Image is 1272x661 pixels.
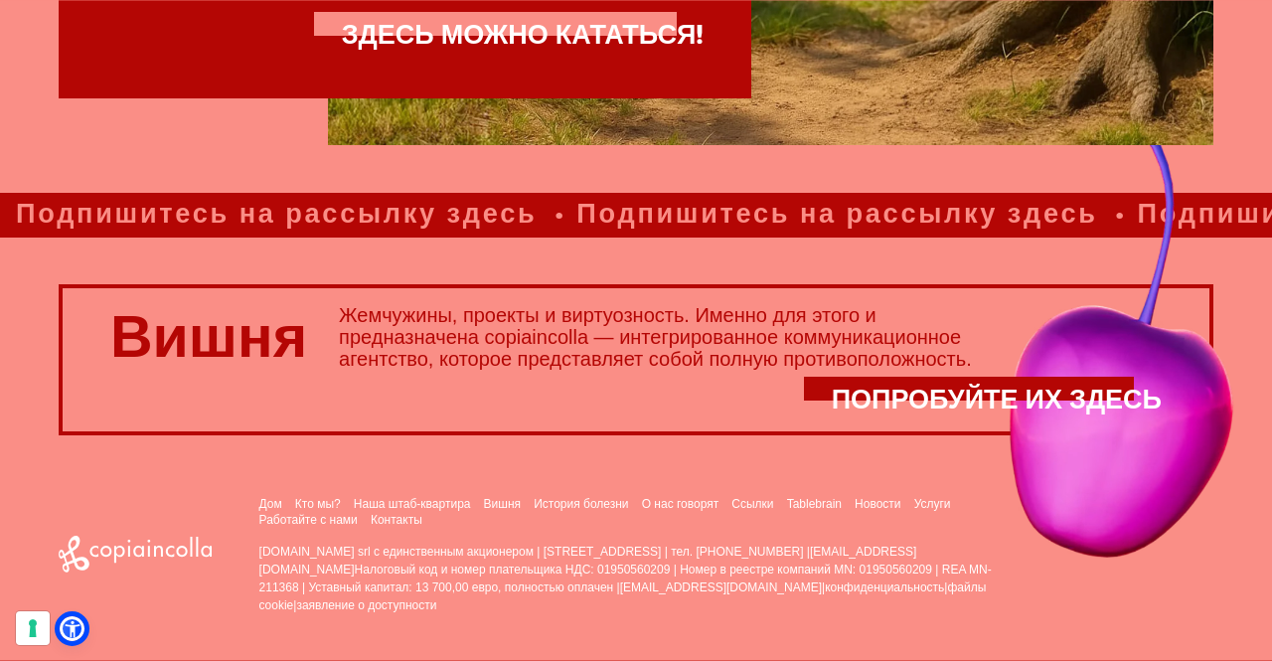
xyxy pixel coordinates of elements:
a: [EMAIL_ADDRESS][DOMAIN_NAME] [620,580,822,594]
a: Открыть меню специальных возможностей [60,616,84,641]
a: Работайте с нами [259,513,358,527]
a: Контакты [371,513,422,527]
font: Жемчужины, проекты и виртуозность. Именно для этого и предназначена copiaincolla — интегрированно... [339,304,972,370]
a: ПОПРОБУЙТЕ ИХ ЗДЕСЬ [832,386,1162,415]
font: | [293,598,296,612]
a: Ссылки [731,497,773,511]
font: | [944,580,947,594]
a: ЗДЕСЬ МОЖНО КАТАТЬСЯ! [342,21,705,51]
a: заявление о доступности [296,598,436,612]
a: Вишня [484,497,521,511]
a: [EMAIL_ADDRESS][DOMAIN_NAME] [259,545,917,577]
font: ЗДЕСЬ МОЖНО КАТАТЬСЯ! [342,17,705,54]
a: Новости [855,497,900,511]
a: Услуги [914,497,951,511]
a: Наша штаб-квартира [354,497,471,511]
font: Вишня [110,298,307,376]
button: Ваши предпочтения в отношении согласия на технологии отслеживания [16,611,50,645]
a: конфиденциальность [825,580,944,594]
font: Налоговый код и номер плательщика НДС: 01950560209 | Номер в реестре компаний MN: 01950560209 | R... [259,563,992,594]
font: Подпишитесь на рассылку здесь [421,196,942,233]
a: файлы cookie [259,580,987,612]
font: | [822,580,825,594]
font: [DOMAIN_NAME] srl с единственным акционером | [STREET_ADDRESS] | тел. [PHONE_NUMBER] | [259,545,810,559]
a: Tablebrain [787,497,842,511]
font: ПОПРОБУЙТЕ ИХ ЗДЕСЬ [832,382,1162,418]
a: Дом [259,497,282,511]
a: Кто мы? [295,497,341,511]
a: История болезни [534,497,628,511]
a: О нас говорят [642,497,719,511]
